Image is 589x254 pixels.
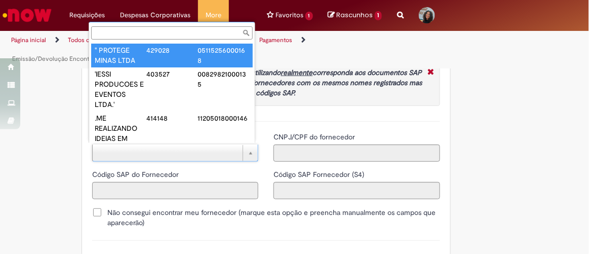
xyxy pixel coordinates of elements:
[198,45,249,65] div: 05115256000168
[198,69,249,89] div: 00829821000135
[89,42,255,143] ul: Fornecedor
[146,45,198,55] div: 429028
[95,113,146,143] div: .ME REALIZANDO IDEIAS EM
[95,69,146,110] div: 'IESSI PRODUCOES E EVENTOS LTDA.'
[95,45,146,65] div: '' PROTEGE MINAS LTDA
[146,69,198,79] div: 403527
[198,113,249,123] div: 11205018000146
[146,113,198,123] div: 414148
